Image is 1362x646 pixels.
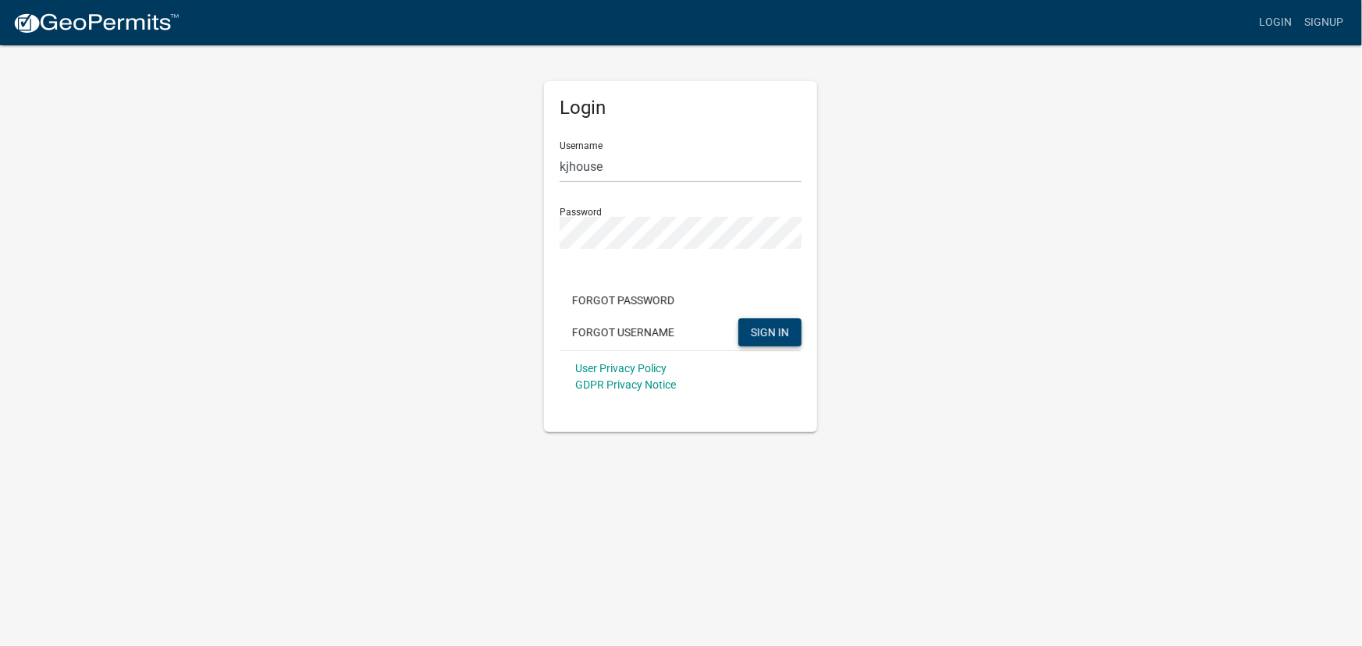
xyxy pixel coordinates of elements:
h5: Login [560,97,802,119]
a: Signup [1298,8,1350,37]
span: SIGN IN [751,325,789,338]
a: GDPR Privacy Notice [575,378,676,391]
button: Forgot Password [560,286,687,314]
a: User Privacy Policy [575,362,667,374]
button: SIGN IN [738,318,802,346]
button: Forgot Username [560,318,687,346]
a: Login [1253,8,1298,37]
